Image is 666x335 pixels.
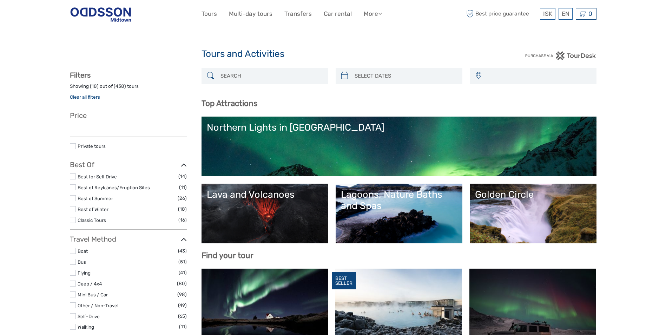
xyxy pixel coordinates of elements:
div: BEST SELLER [332,272,356,290]
label: 438 [116,83,124,90]
span: ISK [543,10,552,17]
div: Showing ( ) out of ( ) tours [70,83,187,94]
a: Multi-day tours [229,9,272,19]
span: (18) [178,205,187,213]
a: Lagoons, Nature Baths and Spas [341,189,457,238]
a: Lava and Volcanoes [207,189,323,238]
a: Tours [202,9,217,19]
div: Lava and Volcanoes [207,189,323,200]
a: Other / Non-Travel [78,303,118,308]
a: More [364,9,382,19]
span: (98) [177,290,187,298]
div: EN [559,8,573,20]
a: Self-Drive [78,314,100,319]
a: Car rental [324,9,352,19]
label: 18 [92,83,97,90]
h1: Tours and Activities [202,48,465,60]
a: Walking [78,324,94,330]
h3: Best Of [70,160,187,169]
a: Best of Reykjanes/Eruption Sites [78,185,150,190]
h3: Travel Method [70,235,187,243]
a: Clear all filters [70,94,100,100]
a: Transfers [284,9,312,19]
span: (11) [179,323,187,331]
a: Bus [78,259,86,265]
a: Mini Bus / Car [78,292,108,297]
span: (43) [178,247,187,255]
span: Best price guarantee [465,8,538,20]
a: Flying [78,270,91,276]
span: (11) [179,183,187,191]
h3: Price [70,111,187,120]
input: SEARCH [218,70,325,82]
a: Boat [78,248,88,254]
span: (26) [178,194,187,202]
a: Jeep / 4x4 [78,281,102,287]
span: 0 [587,10,593,17]
span: (49) [178,301,187,309]
a: Best of Summer [78,196,113,201]
strong: Filters [70,71,91,79]
a: Private tours [78,143,106,149]
span: (41) [179,269,187,277]
img: Reykjavik Residence [70,5,132,22]
span: (51) [178,258,187,266]
a: Best of Winter [78,206,108,212]
span: (80) [177,280,187,288]
b: Top Attractions [202,99,257,108]
div: Golden Circle [475,189,591,200]
div: Northern Lights in [GEOGRAPHIC_DATA] [207,122,591,133]
div: Lagoons, Nature Baths and Spas [341,189,457,212]
a: Northern Lights in [GEOGRAPHIC_DATA] [207,122,591,171]
input: SELECT DATES [352,70,459,82]
b: Find your tour [202,251,253,260]
a: Classic Tours [78,217,106,223]
a: Golden Circle [475,189,591,238]
span: (16) [178,216,187,224]
a: Best for Self Drive [78,174,117,179]
span: (14) [178,172,187,180]
span: (65) [178,312,187,320]
img: PurchaseViaTourDesk.png [525,51,596,60]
